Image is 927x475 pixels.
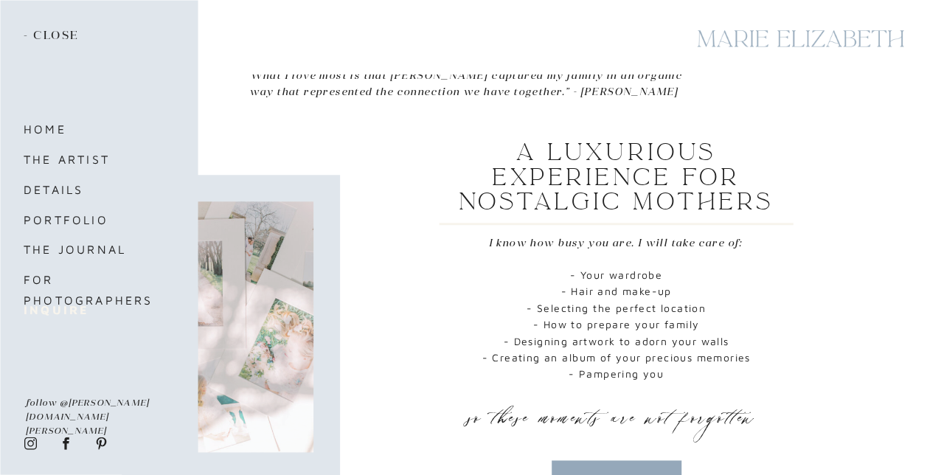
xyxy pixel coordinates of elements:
[24,209,147,230] a: portfolio
[24,299,147,320] a: inquire
[24,179,147,200] a: details
[489,235,743,249] p: I know how busy you are. I will take care of:
[469,397,764,438] p: so these moments are not forgotten
[24,269,187,290] a: For Photographers
[235,67,693,102] p: “What I love most is that [PERSON_NAME] captured my family in an organic way that represented the...
[24,303,88,316] b: inquire
[426,140,807,219] p: A luxurious experience for nostalgic mothers
[24,239,147,260] a: the journal
[24,28,85,44] p: - close
[24,149,147,170] a: the artist
[26,395,166,410] p: follow @[PERSON_NAME][DOMAIN_NAME][PERSON_NAME]
[24,119,147,139] a: home
[467,267,766,389] p: - Your wardrobe - Hair and make-up - Selecting the perfect location - How to prepare your family ...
